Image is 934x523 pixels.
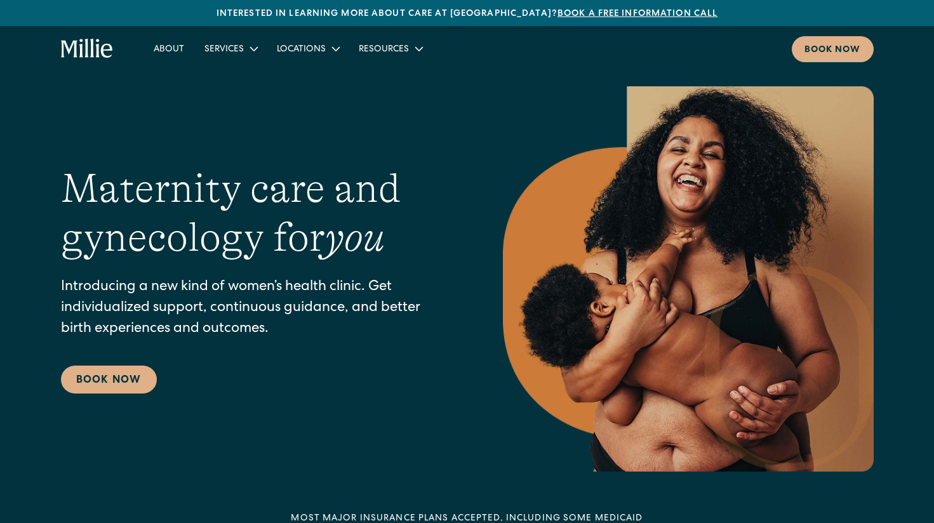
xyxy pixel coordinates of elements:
div: Resources [359,43,409,56]
a: home [61,39,114,59]
div: Locations [277,43,326,56]
div: Services [194,38,267,59]
div: Book now [804,44,861,57]
a: Book a free information call [557,10,717,18]
p: Introducing a new kind of women’s health clinic. Get individualized support, continuous guidance,... [61,277,452,340]
a: Book Now [61,366,157,394]
div: Services [204,43,244,56]
div: Locations [267,38,349,59]
em: you [325,215,385,260]
a: Book now [792,36,874,62]
a: About [143,38,194,59]
h1: Maternity care and gynecology for [61,164,452,262]
img: Smiling mother with her baby in arms, celebrating body positivity and the nurturing bond of postp... [503,86,874,472]
div: Resources [349,38,432,59]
